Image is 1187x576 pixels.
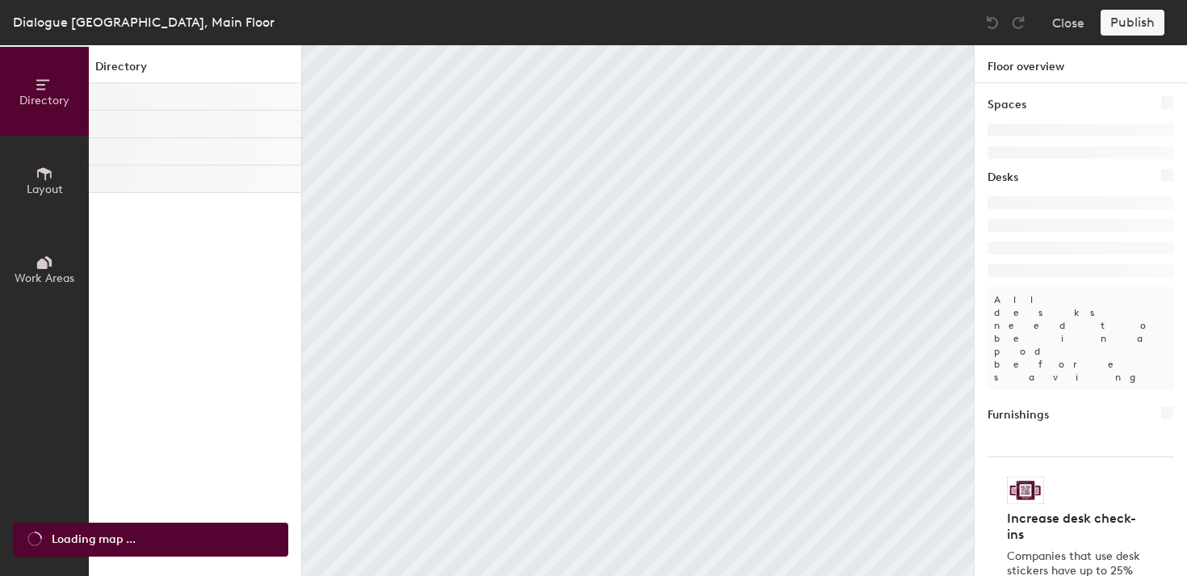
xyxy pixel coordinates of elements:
[19,94,69,107] span: Directory
[27,183,63,196] span: Layout
[1007,477,1044,504] img: Sticker logo
[984,15,1000,31] img: Undo
[988,169,1018,187] h1: Desks
[1007,511,1145,543] h4: Increase desk check-ins
[988,96,1026,114] h1: Spaces
[988,287,1174,390] p: All desks need to be in a pod before saving
[1052,10,1084,36] button: Close
[988,406,1049,424] h1: Furnishings
[13,12,275,32] div: Dialogue [GEOGRAPHIC_DATA], Main Floor
[89,58,301,83] h1: Directory
[15,271,74,285] span: Work Areas
[52,531,136,549] span: Loading map ...
[975,45,1187,83] h1: Floor overview
[1010,15,1026,31] img: Redo
[302,45,974,576] canvas: Map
